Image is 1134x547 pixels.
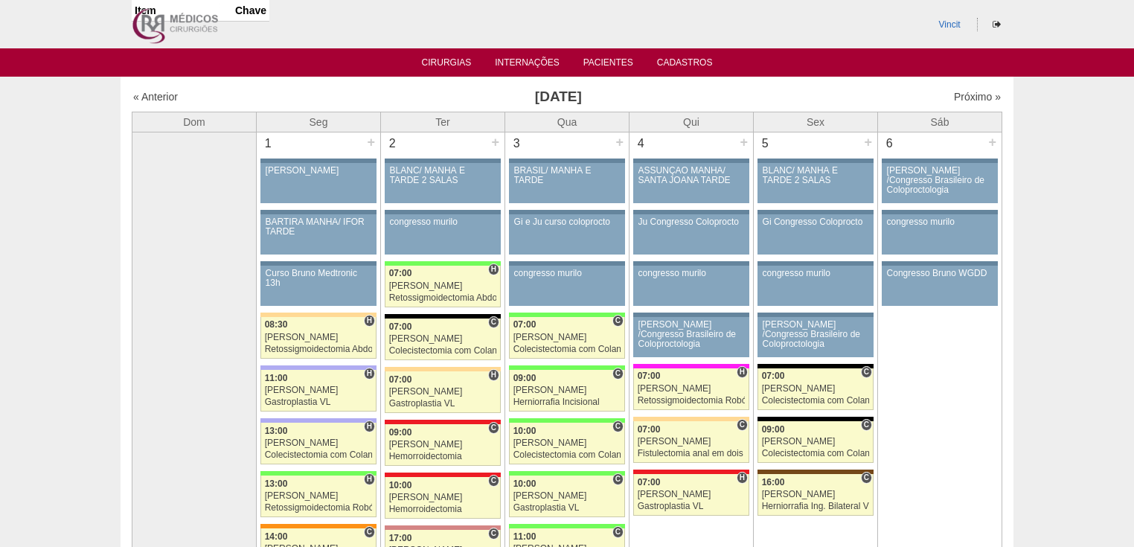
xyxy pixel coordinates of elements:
[513,345,621,354] div: Colecistectomia com Colangiografia VL
[133,91,178,103] a: « Anterior
[638,384,746,394] div: [PERSON_NAME]
[763,166,869,185] div: BLANC/ MANHÃ E TARDE 2 SALAS
[638,437,746,447] div: [PERSON_NAME]
[757,159,874,163] div: Key: Aviso
[342,86,775,108] h3: [DATE]
[260,418,377,423] div: Key: Christóvão da Gama
[385,159,501,163] div: Key: Aviso
[260,266,377,306] a: Curso Bruno Medtronic 13h
[509,418,625,423] div: Key: Brasil
[630,132,653,155] div: 4
[266,269,372,288] div: Curso Bruno Medtronic 13h
[757,368,874,410] a: C 07:00 [PERSON_NAME] Colecistectomia com Colangiografia VL
[389,268,412,278] span: 07:00
[488,316,499,328] span: Consultório
[638,320,745,350] div: [PERSON_NAME] /Congresso Brasileiro de Coloproctologia
[389,334,497,344] div: [PERSON_NAME]
[762,437,870,447] div: [PERSON_NAME]
[509,313,625,317] div: Key: Brasil
[265,426,288,436] span: 13:00
[260,365,377,370] div: Key: Christóvão da Gama
[513,333,621,342] div: [PERSON_NAME]
[509,266,625,306] a: congresso murilo
[612,315,624,327] span: Consultório
[513,531,536,542] span: 11:00
[260,471,377,476] div: Key: Brasil
[385,261,501,266] div: Key: Brasil
[737,132,750,152] div: +
[757,474,874,516] a: C 16:00 [PERSON_NAME] Herniorrafia Ing. Bilateral VL
[364,315,375,327] span: Hospital
[514,269,621,278] div: congresso murilo
[633,163,749,203] a: ASSUNÇÃO MANHÃ/ SANTA JOANA TARDE
[260,210,377,214] div: Key: Aviso
[266,217,372,237] div: BARTIRA MANHÃ/ IFOR TARDE
[633,210,749,214] div: Key: Aviso
[265,386,373,395] div: [PERSON_NAME]
[385,367,501,371] div: Key: Bartira
[260,163,377,203] a: [PERSON_NAME]
[385,214,501,255] a: congresso murilo
[737,366,748,378] span: Hospital
[638,449,746,458] div: Fistulectomia anal em dois tempos
[260,317,377,359] a: H 08:30 [PERSON_NAME] Retossigmoidectomia Abdominal VL
[390,166,496,185] div: BLANC/ MANHÃ E TARDE 2 SALAS
[422,57,472,72] a: Cirurgias
[389,374,412,385] span: 07:00
[954,91,1001,103] a: Próximo »
[633,368,749,410] a: H 07:00 [PERSON_NAME] Retossigmoidectomia Robótica
[495,57,560,72] a: Internações
[385,371,501,413] a: H 07:00 [PERSON_NAME] Gastroplastia VL
[638,477,661,487] span: 07:00
[638,217,745,227] div: Ju Congresso Coloprocto
[887,269,993,278] div: Congresso Bruno WGDD
[762,449,870,458] div: Colecistectomia com Colangiografia VL
[389,399,497,409] div: Gastroplastia VL
[390,217,496,227] div: congresso murilo
[630,112,754,132] th: Qui
[509,365,625,370] div: Key: Brasil
[265,450,373,460] div: Colecistectomia com Colangiografia VL
[633,159,749,163] div: Key: Aviso
[939,19,961,30] a: Vincit
[513,503,621,513] div: Gastroplastia VL
[861,472,872,484] span: Consultório
[265,531,288,542] span: 14:00
[514,166,621,185] div: BRASIL/ MANHÃ E TARDE
[509,524,625,528] div: Key: Brasil
[265,397,373,407] div: Gastroplastia VL
[757,214,874,255] a: Gi Congresso Coloprocto
[757,163,874,203] a: BLANC/ MANHÃ E TARDE 2 SALAS
[265,333,373,342] div: [PERSON_NAME]
[385,314,501,319] div: Key: Blanc
[513,373,536,383] span: 09:00
[657,57,713,72] a: Cadastros
[266,166,372,176] div: [PERSON_NAME]
[488,369,499,381] span: Hospital
[757,261,874,266] div: Key: Aviso
[389,281,497,291] div: [PERSON_NAME]
[633,474,749,516] a: H 07:00 [PERSON_NAME] Gastroplastia VL
[509,423,625,464] a: C 10:00 [PERSON_NAME] Colecistectomia com Colangiografia VL
[389,505,497,514] div: Hemorroidectomia
[633,261,749,266] div: Key: Aviso
[993,20,1001,29] i: Sair
[260,423,377,464] a: H 13:00 [PERSON_NAME] Colecistectomia com Colangiografia VL
[265,373,288,383] span: 11:00
[257,112,381,132] th: Seg
[265,479,288,489] span: 13:00
[882,210,998,214] div: Key: Aviso
[364,420,375,432] span: Hospital
[514,217,621,227] div: Gi e Ju curso coloprocto
[385,525,501,530] div: Key: Santa Helena
[612,526,624,538] span: Consultório
[633,470,749,474] div: Key: Assunção
[583,57,633,72] a: Pacientes
[638,424,661,435] span: 07:00
[265,503,373,513] div: Retossigmoidectomia Robótica
[762,477,785,487] span: 16:00
[638,490,746,499] div: [PERSON_NAME]
[762,396,870,406] div: Colecistectomia com Colangiografia VL
[260,476,377,517] a: H 13:00 [PERSON_NAME] Retossigmoidectomia Robótica
[505,112,630,132] th: Qua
